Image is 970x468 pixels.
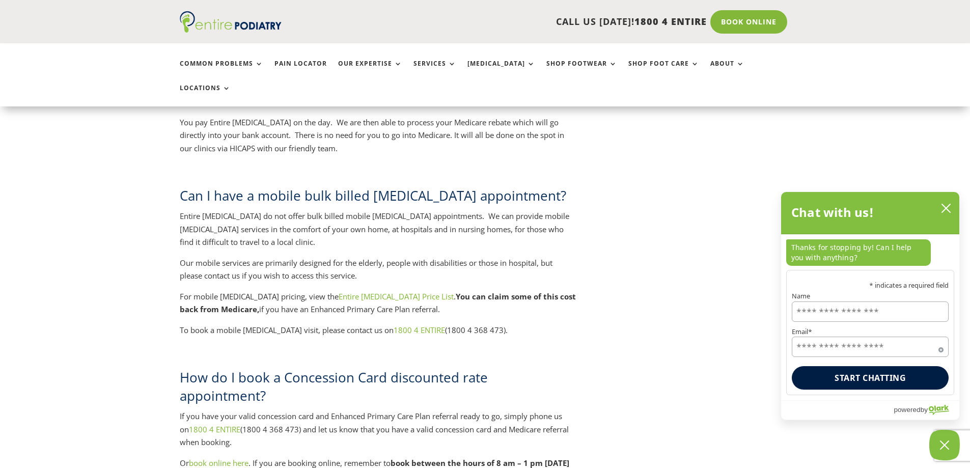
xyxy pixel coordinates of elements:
[321,15,707,29] p: CALL US [DATE]!
[180,257,576,290] p: Our mobile services are primarily designed for the elderly, people with disabilities or those in ...
[180,85,231,106] a: Locations
[180,368,488,405] span: How do I book a Concession Card discounted rate appointment?
[180,116,576,163] p: You pay Entire [MEDICAL_DATA] on the day. We are then able to process your Medicare rebate which ...
[413,60,456,82] a: Services
[394,325,445,335] a: 1800 4 ENTIRE
[189,458,248,468] a: book online here
[180,290,576,324] p: For mobile [MEDICAL_DATA] pricing, view the . if you have an Enhanced Primary Care Plan referral.
[791,202,874,223] h2: Chat with us!
[180,211,488,221] span: Entire [MEDICAL_DATA] do not offer bulk billed mobile [MEDICAL_DATA] appointments.
[938,345,944,350] span: Required field
[180,424,569,448] span: (1800 4 368 473) and let us know that you have a valid concession card and Medicare referral when...
[189,424,240,434] a: 1800 4 ENTIRE
[710,60,744,82] a: About
[634,15,707,27] span: 1800 4 ENTIRE
[180,324,576,345] p: To book a mobile [MEDICAL_DATA] visit, please contact us on (1800 4 368 473).
[628,60,699,82] a: Shop Foot Care
[792,293,949,299] label: Name
[180,410,576,457] p: If you have your valid concession card and Enhanced Primary Care Plan referral ready to go, simpl...
[180,11,282,33] img: logo (1)
[786,239,931,266] p: Thanks for stopping by! Can I help you with anything?
[338,60,402,82] a: Our Expertise
[781,191,960,420] div: olark chatbox
[894,401,959,420] a: Powered by Olark
[792,337,949,357] input: Email
[781,234,959,270] div: chat
[792,328,949,335] label: Email*
[180,210,576,257] p: We can provide mobile [MEDICAL_DATA] services in the comfort of your own home, at hospitals and i...
[938,201,954,216] button: close chatbox
[274,60,327,82] a: Pain Locator
[339,291,454,301] a: Entire [MEDICAL_DATA] Price List
[894,403,920,416] span: powered
[180,186,566,205] span: Can I have a mobile bulk billed [MEDICAL_DATA] appointment?
[792,301,949,322] input: Name
[792,282,949,289] p: * indicates a required field
[180,24,282,35] a: Entire Podiatry
[921,403,928,416] span: by
[929,430,960,460] button: Close Chatbox
[467,60,535,82] a: [MEDICAL_DATA]
[180,60,263,82] a: Common Problems
[546,60,617,82] a: Shop Footwear
[710,10,787,34] a: Book Online
[792,366,949,390] button: Start chatting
